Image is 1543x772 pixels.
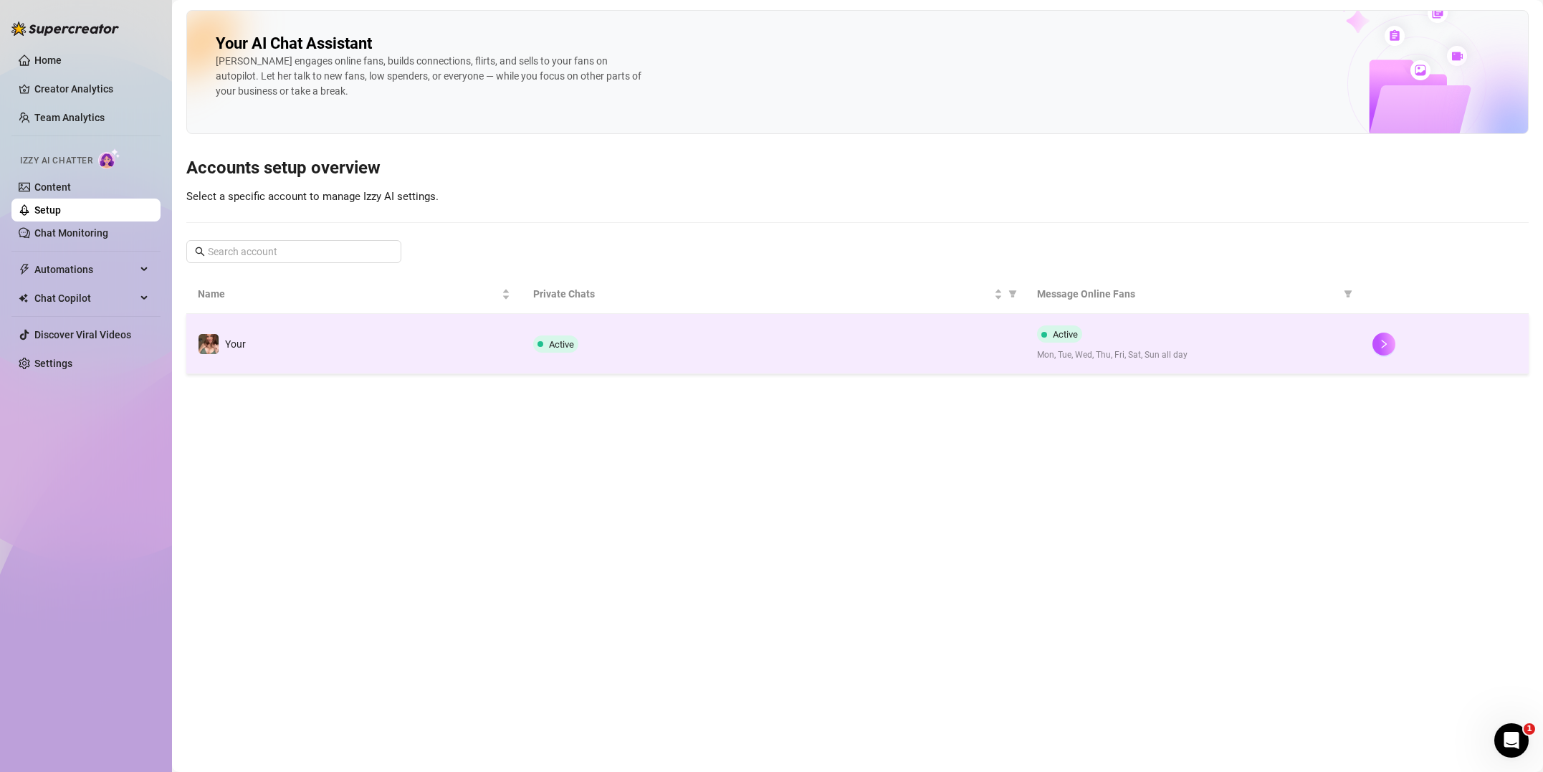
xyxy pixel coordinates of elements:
span: Name [198,286,499,302]
th: Name [186,275,522,314]
span: thunderbolt [19,264,30,275]
a: Team Analytics [34,112,105,123]
th: Private Chats [522,275,1025,314]
span: Izzy AI Chatter [20,154,92,168]
span: filter [1005,283,1020,305]
a: Home [34,54,62,66]
h2: Your AI Chat Assistant [216,34,372,54]
span: Message Online Fans [1037,286,1338,302]
a: Creator Analytics [34,77,149,100]
a: Setup [34,204,61,216]
span: search [195,247,205,257]
span: right [1379,339,1389,349]
input: Search account [208,244,381,259]
img: logo-BBDzfeDw.svg [11,22,119,36]
span: Select a specific account to manage Izzy AI settings. [186,190,439,203]
button: right [1372,333,1395,356]
span: Private Chats [533,286,990,302]
a: Content [34,181,71,193]
span: Active [1053,329,1078,340]
img: AI Chatter [98,148,120,169]
span: 1 [1524,723,1535,735]
span: filter [1008,290,1017,298]
span: Mon, Tue, Wed, Thu, Fri, Sat, Sun all day [1037,348,1349,362]
img: Your [199,334,219,354]
span: Your [225,338,246,350]
span: Automations [34,258,136,281]
iframe: Intercom live chat [1494,723,1529,758]
span: Active [549,339,574,350]
a: Discover Viral Videos [34,329,131,340]
span: Chat Copilot [34,287,136,310]
a: Chat Monitoring [34,227,108,239]
img: Chat Copilot [19,293,28,303]
span: filter [1341,283,1355,305]
span: filter [1344,290,1352,298]
div: [PERSON_NAME] engages online fans, builds connections, flirts, and sells to your fans on autopilo... [216,54,646,99]
h3: Accounts setup overview [186,157,1529,180]
a: Settings [34,358,72,369]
